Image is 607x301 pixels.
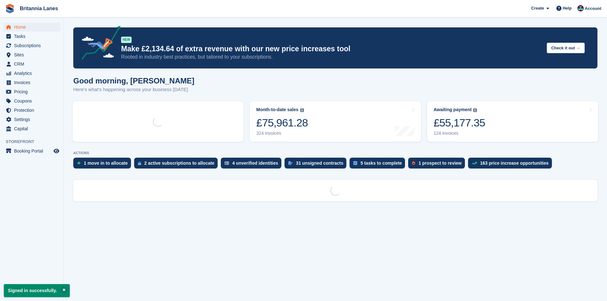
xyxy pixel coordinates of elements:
a: menu [3,115,60,124]
span: Subscriptions [14,41,52,50]
div: £75,961.28 [256,116,308,129]
div: 2 active subscriptions to allocate [144,161,214,166]
a: menu [3,78,60,87]
div: £55,177.35 [434,116,485,129]
a: menu [3,69,60,78]
p: Signed in successfully. [4,284,70,297]
div: 124 invoices [434,131,485,136]
img: active_subscription_to_allocate_icon-d502201f5373d7db506a760aba3b589e785aa758c864c3986d89f69b8ff3... [138,161,141,165]
div: 4 unverified identities [232,161,278,166]
a: Awaiting payment £55,177.35 124 invoices [427,101,598,142]
div: 1 prospect to review [418,161,461,166]
span: Invoices [14,78,52,87]
a: menu [3,60,60,68]
img: verify_identity-adf6edd0f0f0b5bbfe63781bf79b02c33cf7c696d77639b501bdc392416b5a36.svg [225,161,229,165]
button: Check it out → [547,43,585,53]
img: prospect-51fa495bee0391a8d652442698ab0144808aea92771e9ea1ae160a38d050c398.svg [412,161,415,165]
span: Coupons [14,97,52,105]
span: Pricing [14,87,52,96]
div: Awaiting payment [434,107,472,112]
a: menu [3,87,60,96]
span: Account [585,5,601,12]
a: Preview store [53,147,60,155]
div: 324 invoices [256,131,308,136]
img: icon-info-grey-7440780725fd019a000dd9b08b2336e03edf1995a4989e88bcd33f0948082b44.svg [300,108,304,112]
div: 5 tasks to complete [360,161,402,166]
a: menu [3,97,60,105]
a: 4 unverified identities [221,158,285,172]
img: stora-icon-8386f47178a22dfd0bd8f6a31ec36ba5ce8667c1dd55bd0f319d3a0aa187defe.svg [5,4,15,13]
a: menu [3,32,60,41]
img: task-75834270c22a3079a89374b754ae025e5fb1db73e45f91037f5363f120a921f8.svg [353,161,357,165]
div: Month-to-date sales [256,107,298,112]
span: Create [531,5,544,11]
p: Rooted in industry best practices, but tailored to your subscriptions. [121,54,542,61]
a: 5 tasks to complete [350,158,408,172]
a: 1 prospect to review [408,158,468,172]
img: Kirsty Miles [577,5,584,11]
span: Tasks [14,32,52,41]
a: menu [3,23,60,32]
span: Help [563,5,572,11]
p: Here's what's happening across your business [DATE] [73,86,194,93]
div: 31 unsigned contracts [296,161,343,166]
a: menu [3,147,60,155]
p: ACTIONS [73,151,597,155]
span: Booking Portal [14,147,52,155]
a: 1 move in to allocate [73,158,134,172]
img: icon-info-grey-7440780725fd019a000dd9b08b2336e03edf1995a4989e88bcd33f0948082b44.svg [473,108,477,112]
img: price-adjustments-announcement-icon-8257ccfd72463d97f412b2fc003d46551f7dbcb40ab6d574587a9cd5c0d94... [76,26,121,62]
img: price_increase_opportunities-93ffe204e8149a01c8c9dc8f82e8f89637d9d84a8eef4429ea346261dce0b2c0.svg [472,162,477,165]
span: CRM [14,60,52,68]
h1: Good morning, [PERSON_NAME] [73,76,194,85]
a: menu [3,50,60,59]
a: Britannia Lanes [17,3,61,14]
a: Month-to-date sales £75,961.28 324 invoices [250,101,421,142]
span: Analytics [14,69,52,78]
span: Sites [14,50,52,59]
span: Home [14,23,52,32]
span: Settings [14,115,52,124]
a: menu [3,124,60,133]
p: Make £2,134.64 of extra revenue with our new price increases tool [121,44,542,54]
div: NEW [121,37,132,43]
a: 163 price increase opportunities [468,158,555,172]
span: Storefront [6,139,63,145]
a: 31 unsigned contracts [285,158,350,172]
div: 1 move in to allocate [84,161,128,166]
a: menu [3,106,60,115]
a: 2 active subscriptions to allocate [134,158,221,172]
div: 163 price increase opportunities [480,161,549,166]
span: Capital [14,124,52,133]
img: move_ins_to_allocate_icon-fdf77a2bb77ea45bf5b3d319d69a93e2d87916cf1d5bf7949dd705db3b84f3ca.svg [77,161,81,165]
span: Protection [14,106,52,115]
a: menu [3,41,60,50]
img: contract_signature_icon-13c848040528278c33f63329250d36e43548de30e8caae1d1a13099fd9432cc5.svg [288,161,293,165]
